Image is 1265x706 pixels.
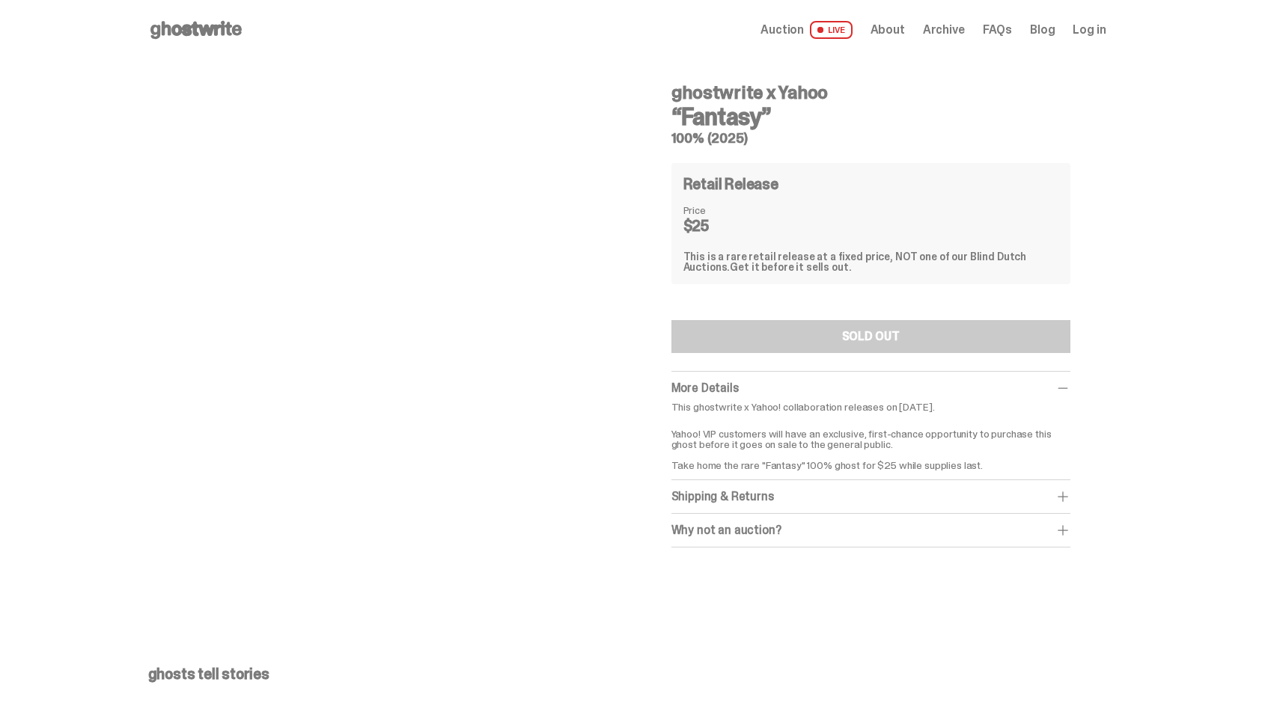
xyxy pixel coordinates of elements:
[671,489,1070,504] div: Shipping & Returns
[671,84,1070,102] h4: ghostwrite x Yahoo
[683,218,758,233] dd: $25
[760,21,852,39] a: Auction LIVE
[671,418,1070,470] p: Yahoo! VIP customers will have an exclusive, first-chance opportunity to purchase this ghost befo...
[1030,24,1055,36] a: Blog
[1073,24,1106,36] a: Log in
[671,380,739,396] span: More Details
[730,260,851,274] span: Get it before it sells out.
[842,331,900,343] div: SOLD OUT
[683,251,1058,272] div: This is a rare retail release at a fixed price, NOT one of our Blind Dutch Auctions.
[683,205,758,215] dt: Price
[148,666,1106,681] p: ghosts tell stories
[810,21,853,39] span: LIVE
[983,24,1012,36] a: FAQs
[671,320,1070,353] button: SOLD OUT
[671,105,1070,129] h3: “Fantasy”
[760,24,804,36] span: Auction
[683,176,778,191] h4: Retail Release
[871,24,905,36] a: About
[671,402,1070,412] p: This ghostwrite x Yahoo! collaboration releases on [DATE].
[671,523,1070,538] div: Why not an auction?
[923,24,965,36] a: Archive
[671,132,1070,145] h5: 100% (2025)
